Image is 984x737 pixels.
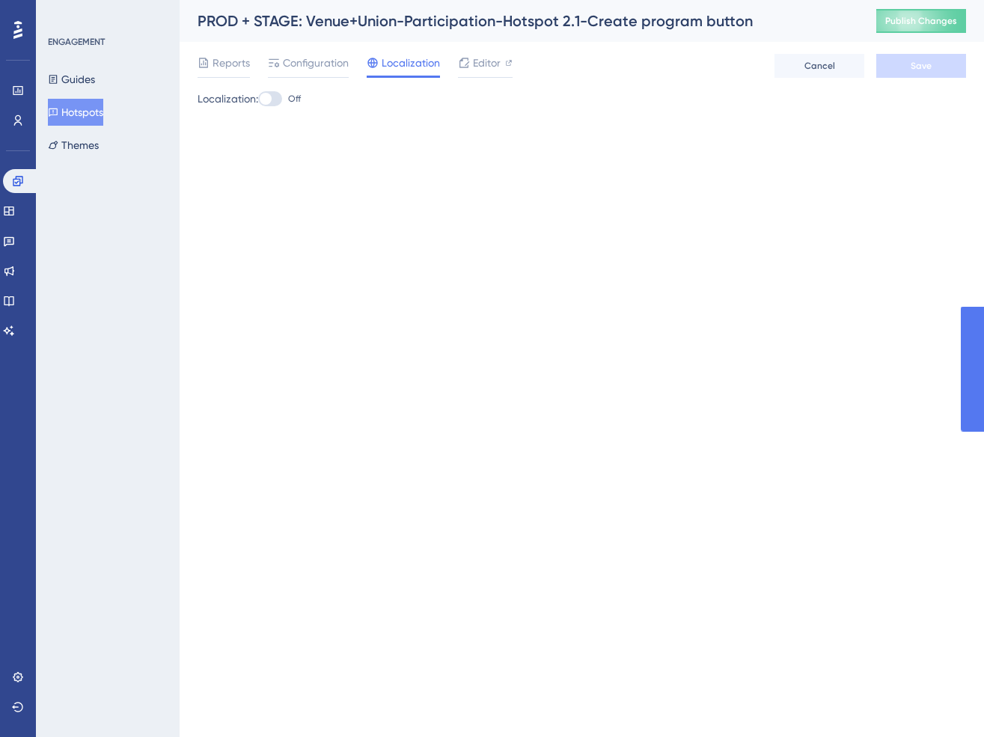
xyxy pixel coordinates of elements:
[48,36,105,48] div: ENGAGEMENT
[911,60,932,72] span: Save
[213,54,250,72] span: Reports
[774,54,864,78] button: Cancel
[876,9,966,33] button: Publish Changes
[876,54,966,78] button: Save
[288,93,301,105] span: Off
[48,132,99,159] button: Themes
[48,66,95,93] button: Guides
[382,54,440,72] span: Localization
[885,15,957,27] span: Publish Changes
[198,90,966,108] div: Localization:
[283,54,349,72] span: Configuration
[198,10,839,31] div: PROD + STAGE: Venue+Union-Participation-Hotspot 2.1-Create program button
[921,678,966,723] iframe: UserGuiding AI Assistant Launcher
[473,54,501,72] span: Editor
[804,60,835,72] span: Cancel
[48,99,103,126] button: Hotspots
